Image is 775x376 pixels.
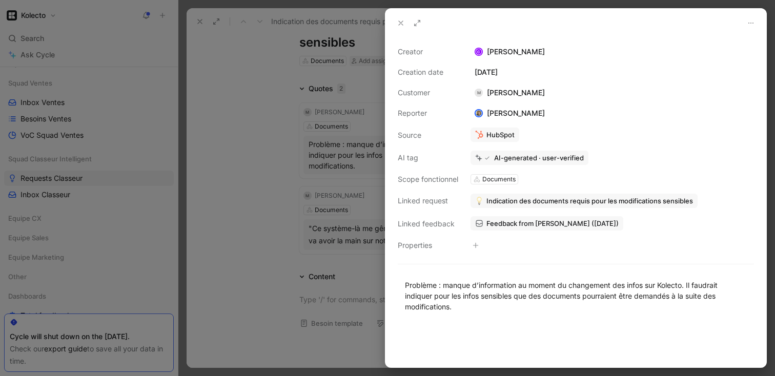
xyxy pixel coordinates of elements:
div: Reporter [398,107,458,119]
div: AI-generated · user-verified [494,153,584,162]
a: HubSpot [471,128,519,142]
div: [PERSON_NAME] [471,107,549,119]
div: Scope fonctionnel [398,173,458,185]
div: [PERSON_NAME] [471,46,754,58]
div: Customer [398,87,458,99]
img: 💡 [475,197,483,205]
div: Creator [398,46,458,58]
div: M [475,89,483,97]
span: Indication des documents requis pour les modifications sensibles [486,196,693,205]
div: Documents [482,174,516,184]
div: Linked request [398,195,458,207]
div: AI tag [398,152,458,164]
div: Problème : manque d’information au moment du changement des infos sur Kolecto. Il faudrait indiqu... [405,280,747,312]
div: C [476,49,482,55]
button: 💡Indication des documents requis pour les modifications sensibles [471,194,698,208]
div: Properties [398,239,458,252]
span: Feedback from [PERSON_NAME] ([DATE]) [486,219,619,228]
div: Source [398,129,458,141]
div: [DATE] [471,66,754,78]
a: Feedback from [PERSON_NAME] ([DATE]) [471,216,623,231]
div: Linked feedback [398,218,458,230]
img: avatar [476,110,482,117]
div: [PERSON_NAME] [471,87,549,99]
div: Creation date [398,66,458,78]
